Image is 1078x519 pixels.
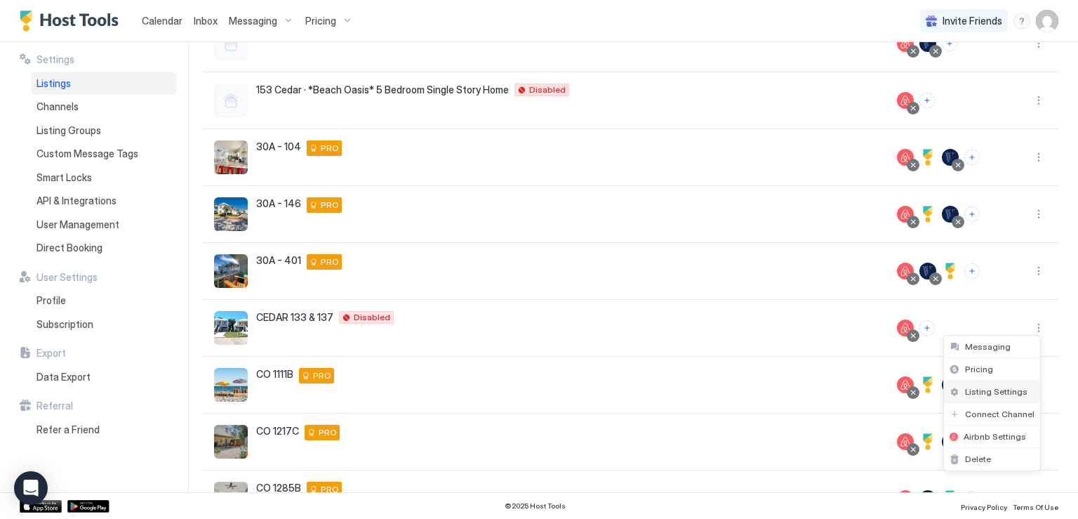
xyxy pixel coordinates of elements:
span: Airbnb Settings [964,431,1026,442]
span: Messaging [965,341,1011,352]
span: Listing Settings [965,386,1027,397]
span: Connect Channel [965,409,1034,419]
div: Open Intercom Messenger [14,471,48,505]
span: Pricing [965,364,993,374]
span: Delete [965,454,991,464]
